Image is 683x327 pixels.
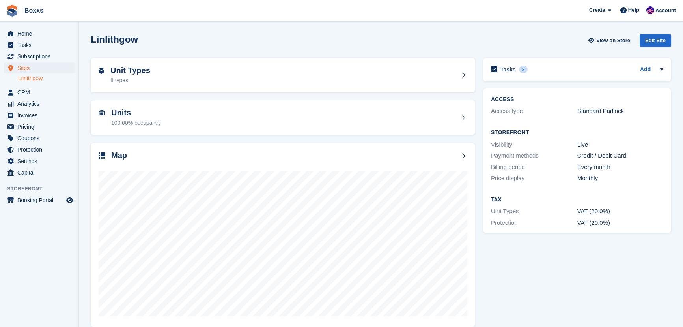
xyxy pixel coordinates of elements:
h2: Tax [491,197,663,203]
h2: Storefront [491,130,663,136]
div: VAT (20.0%) [577,207,664,216]
span: Analytics [17,98,65,109]
a: Add [640,65,651,74]
h2: ACCESS [491,96,663,103]
div: Live [577,140,664,149]
a: Preview store [65,195,75,205]
span: Invoices [17,110,65,121]
div: 100.00% occupancy [111,119,161,127]
span: Capital [17,167,65,178]
a: menu [4,62,75,73]
div: Monthly [577,174,664,183]
a: menu [4,195,75,206]
a: menu [4,87,75,98]
div: Price display [491,174,577,183]
a: menu [4,144,75,155]
span: Help [628,6,639,14]
span: Protection [17,144,65,155]
div: Visibility [491,140,577,149]
span: View on Store [596,37,630,45]
a: Units 100.00% occupancy [91,100,475,135]
span: Home [17,28,65,39]
img: stora-icon-8386f47178a22dfd0bd8f6a31ec36ba5ce8667c1dd55bd0f319d3a0aa187defe.svg [6,5,18,17]
img: unit-type-icn-2b2737a686de81e16bb02015468b77c625bbabd49415b5ef34ead5e3b44a266d.svg [99,68,104,74]
span: Create [589,6,605,14]
div: 2 [519,66,528,73]
a: menu [4,156,75,167]
a: Boxxs [21,4,47,17]
a: Unit Types 8 types [91,58,475,93]
div: VAT (20.0%) [577,218,664,227]
div: Access type [491,107,577,116]
img: Jamie Malcolm [646,6,654,14]
a: menu [4,98,75,109]
h2: Map [111,151,127,160]
a: menu [4,51,75,62]
span: Storefront [7,185,78,193]
img: map-icn-33ee37083ee616e46c38cad1a60f524a97daa1e2b2c8c0bc3eb3415660979fc1.svg [99,152,105,159]
div: Every month [577,163,664,172]
span: CRM [17,87,65,98]
a: menu [4,28,75,39]
div: 8 types [110,76,150,85]
a: menu [4,39,75,51]
div: Edit Site [640,34,671,47]
a: menu [4,110,75,121]
div: Credit / Debit Card [577,151,664,160]
a: menu [4,133,75,144]
a: menu [4,167,75,178]
img: unit-icn-7be61d7bf1b0ce9d3e12c5938cc71ed9869f7b940bace4675aadf7bd6d80202e.svg [99,110,105,115]
span: Tasks [17,39,65,51]
h2: Tasks [500,66,516,73]
div: Standard Padlock [577,107,664,116]
a: Edit Site [640,34,671,50]
span: Settings [17,156,65,167]
a: menu [4,121,75,132]
span: Subscriptions [17,51,65,62]
h2: Units [111,108,161,117]
span: Sites [17,62,65,73]
a: View on Store [587,34,633,47]
div: Unit Types [491,207,577,216]
div: Billing period [491,163,577,172]
h2: Linlithgow [91,34,138,45]
a: Linlithgow [18,75,75,82]
span: Pricing [17,121,65,132]
span: Account [655,7,676,15]
span: Booking Portal [17,195,65,206]
div: Payment methods [491,151,577,160]
span: Coupons [17,133,65,144]
h2: Unit Types [110,66,150,75]
div: Protection [491,218,577,227]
